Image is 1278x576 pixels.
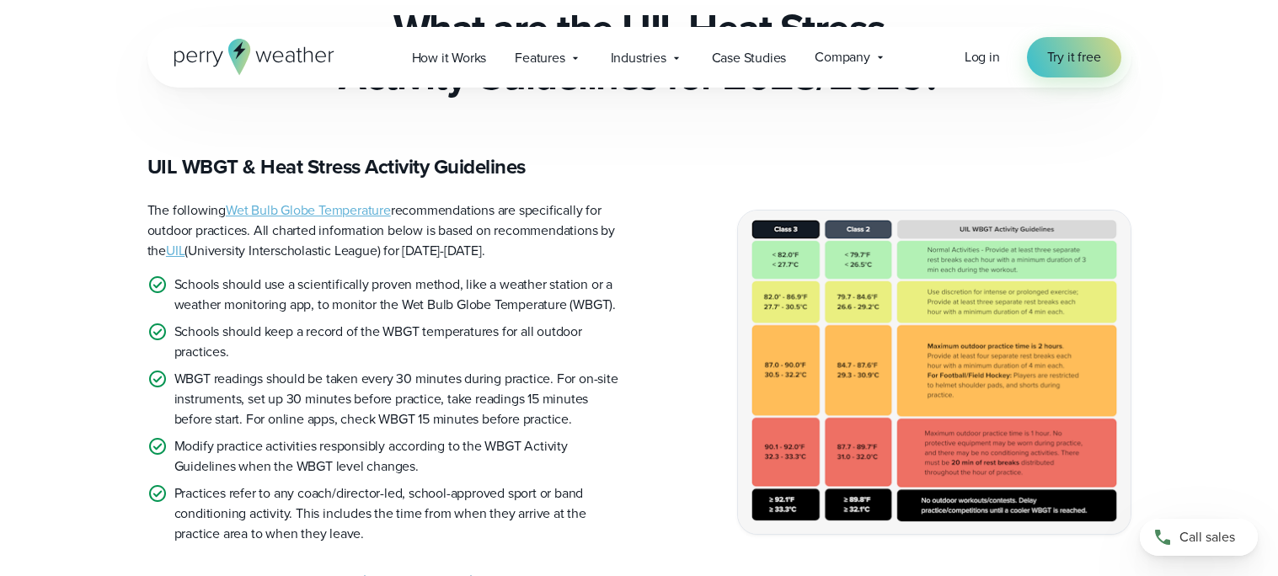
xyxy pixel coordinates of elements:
[1179,527,1235,547] span: Call sales
[965,47,1000,67] a: Log in
[1140,519,1258,556] a: Call sales
[611,48,666,68] span: Industries
[698,40,801,75] a: Case Studies
[147,200,626,261] p: The following recommendations are specifically for outdoor practices. All charted information bel...
[815,47,870,67] span: Company
[515,48,564,68] span: Features
[712,48,787,68] span: Case Studies
[147,153,626,180] h3: UIL WBGT & Heat Stress Activity Guidelines
[1047,47,1101,67] span: Try it free
[412,48,487,68] span: How it Works
[174,322,626,362] p: Schools should keep a record of the WBGT temperatures for all outdoor practices.
[174,369,626,429] p: WBGT readings should be taken every 30 minutes during practice. For on-site instruments, set up 3...
[738,211,1131,533] img: UIL WBGT Guidelines texas state weather policies
[398,40,501,75] a: How it Works
[1027,37,1121,77] a: Try it free
[147,5,1131,99] h2: What are the UIL Heat Stress Activity Guidelines for 2025/2026?
[226,200,391,220] a: Wet Bulb Globe Temperature
[166,241,184,260] a: UIL
[174,275,626,315] p: Schools should use a scientifically proven method, like a weather station or a weather monitoring...
[174,483,626,544] p: Practices refer to any coach/director-led, school-approved sport or band conditioning activity. T...
[174,436,626,477] p: Modify practice activities responsibly according to the WBGT Activity Guidelines when the WBGT le...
